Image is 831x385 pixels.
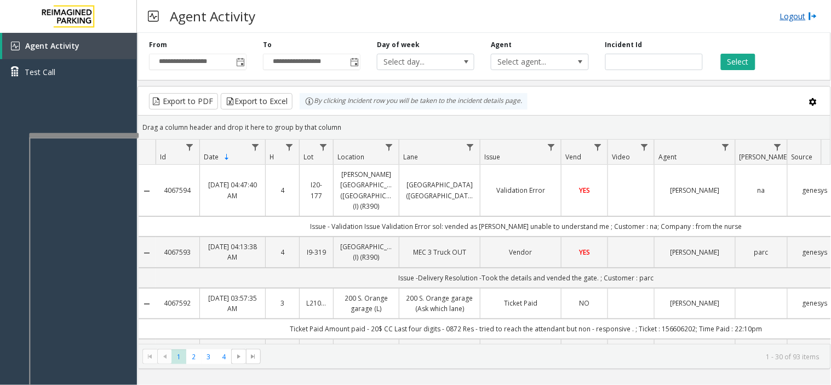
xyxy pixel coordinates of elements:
a: [PERSON_NAME] [661,298,729,308]
a: 200 S. Orange garage (Ask which lane) [406,293,473,314]
span: Page 4 [216,349,231,364]
span: Lane [403,152,418,162]
a: [DATE] 04:13:38 AM [207,242,259,262]
button: Export to PDF [149,93,218,110]
kendo-pager-info: 1 - 30 of 93 items [267,352,819,361]
span: Toggle popup [234,54,246,70]
a: I20-177 [306,180,326,200]
a: [DATE] 03:57:35 AM [207,293,259,314]
label: Day of week [377,40,420,50]
span: Sortable [222,153,231,162]
div: Drag a column header and drop it here to group by that column [138,118,830,137]
a: Lane Filter Menu [463,140,478,154]
span: [PERSON_NAME] [740,152,789,162]
a: YES [568,185,601,196]
a: Vendor [487,247,554,257]
a: na [742,185,781,196]
a: Vend Filter Menu [591,140,605,154]
label: From [149,40,167,50]
span: Page 1 [171,349,186,364]
button: Export to Excel [221,93,293,110]
a: [PERSON_NAME] [661,247,729,257]
a: Video Filter Menu [637,140,652,154]
span: YES [579,248,590,257]
button: Select [721,54,755,70]
label: Agent [491,40,512,50]
a: Location Filter Menu [382,140,397,154]
div: By clicking Incident row you will be taken to the incident details page. [300,93,528,110]
div: Data table [138,140,830,344]
span: Id [160,152,166,162]
span: Agent Activity [25,41,79,51]
a: 3 [272,298,293,308]
img: infoIcon.svg [305,97,314,106]
a: H Filter Menu [282,140,297,154]
span: Video [612,152,630,162]
span: Page 3 [202,349,216,364]
span: Source [792,152,813,162]
a: [GEOGRAPHIC_DATA] (I) (R390) [340,242,392,262]
span: NO [580,298,590,308]
a: [PERSON_NAME] [661,185,729,196]
img: pageIcon [148,3,159,30]
a: Logout [780,10,817,22]
a: Collapse Details [138,300,156,308]
a: 200 S. Orange garage (L) [340,293,392,314]
a: L21086700 [306,298,326,308]
a: [GEOGRAPHIC_DATA] ([GEOGRAPHIC_DATA]) [406,180,473,200]
span: Test Call [25,66,55,78]
a: 4067593 [162,247,193,257]
a: Validation Error [487,185,554,196]
a: parc [742,247,781,257]
a: 4 [272,185,293,196]
label: To [263,40,272,50]
span: Location [337,152,364,162]
a: YES [568,247,601,257]
a: [DATE] 04:47:40 AM [207,180,259,200]
span: Date [204,152,219,162]
a: Parker Filter Menu [770,140,785,154]
a: 4067594 [162,185,193,196]
span: YES [579,186,590,195]
img: 'icon' [11,42,20,50]
a: Collapse Details [138,187,156,196]
span: Lot [303,152,313,162]
a: Collapse Details [138,249,156,257]
span: Vend [565,152,581,162]
span: Issue [484,152,500,162]
h3: Agent Activity [164,3,261,30]
span: Select day... [377,54,455,70]
a: Id Filter Menu [182,140,197,154]
a: [PERSON_NAME][GEOGRAPHIC_DATA] ([GEOGRAPHIC_DATA]) (I) (R390) [340,169,392,211]
a: 4 [272,247,293,257]
span: Go to the next page [234,352,243,361]
a: Issue Filter Menu [544,140,559,154]
a: 4067592 [162,298,193,308]
a: MEC 3 Truck OUT [406,247,473,257]
span: Page 2 [186,349,201,364]
img: logout [809,10,817,22]
span: Toggle popup [348,54,360,70]
span: Go to the last page [249,352,258,361]
span: H [270,152,274,162]
a: Lot Filter Menu [316,140,331,154]
span: Select agent... [491,54,569,70]
span: Go to the last page [246,349,261,364]
a: Ticket Paid [487,298,554,308]
a: Agent Filter Menu [718,140,733,154]
span: Go to the next page [231,349,246,364]
a: Agent Activity [2,33,137,59]
a: I9-319 [306,247,326,257]
a: NO [568,298,601,308]
span: Agent [658,152,677,162]
a: Date Filter Menu [248,140,263,154]
label: Incident Id [605,40,643,50]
